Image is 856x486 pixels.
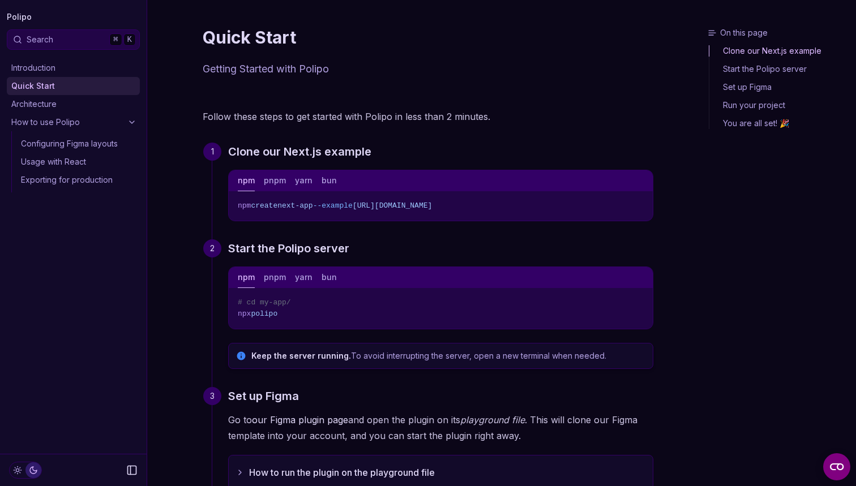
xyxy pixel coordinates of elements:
h3: On this page [708,27,851,38]
a: Start the Polipo server [228,239,349,257]
kbd: ⌘ [109,33,122,46]
a: Quick Start [7,77,140,95]
button: pnpm [264,267,286,288]
kbd: K [123,33,136,46]
a: Clone our Next.js example [709,45,851,60]
span: next-app [277,201,313,210]
span: # cd my-app/ [238,298,291,307]
button: bun [322,267,337,288]
a: Clone our Next.js example [228,143,371,161]
span: [URL][DOMAIN_NAME] [353,201,432,210]
a: Start the Polipo server [709,60,851,78]
span: polipo [251,309,277,318]
span: npx [238,309,251,318]
button: pnpm [264,170,286,191]
button: Collapse Sidebar [123,461,141,479]
button: bun [322,170,337,191]
a: Usage with React [16,153,140,171]
strong: Keep the server running. [251,351,351,360]
h1: Quick Start [203,27,653,48]
a: Set up Figma [709,78,851,96]
p: Go to and open the plugin on its . This will clone our Figma template into your account, and you ... [228,412,653,444]
a: Exporting for production [16,171,140,189]
em: playground file [460,414,525,425]
button: Open CMP widget [823,453,850,480]
a: Set up Figma [228,387,299,405]
a: Architecture [7,95,140,113]
a: Introduction [7,59,140,77]
button: npm [238,170,255,191]
a: our Figma plugin page [252,414,348,425]
button: npm [238,267,255,288]
span: --example [313,201,353,210]
a: You are all set! 🎉 [709,114,851,129]
button: yarn [295,170,313,191]
p: To avoid interrupting the server, open a new terminal when needed. [251,350,646,362]
p: Getting Started with Polipo [203,61,653,77]
span: npm [238,201,251,210]
button: Toggle Theme [9,462,42,479]
a: Run your project [709,96,851,114]
span: create [251,201,277,210]
button: yarn [295,267,313,288]
a: Polipo [7,9,32,25]
button: Search⌘K [7,29,140,50]
a: Configuring Figma layouts [16,135,140,153]
a: How to use Polipo [7,113,140,131]
p: Follow these steps to get started with Polipo in less than 2 minutes. [203,109,653,124]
